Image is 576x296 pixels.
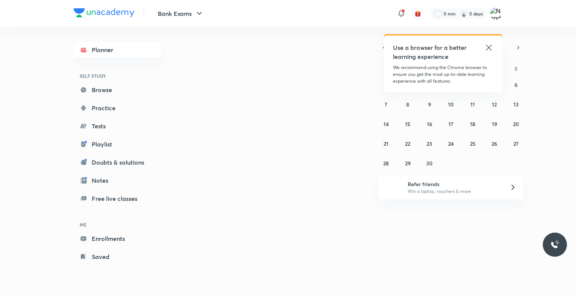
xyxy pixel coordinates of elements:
h5: Use a browser for a better learning experience [393,43,468,61]
a: Practice [74,100,161,116]
a: Browse [74,82,161,97]
a: Planner [74,42,161,57]
button: September 21, 2025 [380,137,392,150]
a: Notes [74,173,161,188]
button: September 27, 2025 [510,137,522,150]
abbr: September 17, 2025 [448,120,453,128]
abbr: September 21, 2025 [383,140,388,147]
img: ttu [550,240,559,249]
p: We recommend using the Chrome browser to ensure you get the most up-to-date learning experience w... [393,64,493,85]
button: September 28, 2025 [380,157,392,169]
button: Bank Exams [153,6,208,21]
a: Tests [74,119,161,134]
button: September 6, 2025 [510,79,522,91]
h6: Refer friends [408,180,501,188]
abbr: September 16, 2025 [427,120,432,128]
abbr: September 15, 2025 [405,120,410,128]
button: September 18, 2025 [467,118,479,130]
abbr: September 27, 2025 [513,140,519,147]
a: Enrollments [74,231,161,246]
button: September 15, 2025 [402,118,414,130]
abbr: September 28, 2025 [383,160,389,167]
a: Company Logo [74,8,134,19]
button: September 20, 2025 [510,118,522,130]
abbr: September 11, 2025 [470,101,475,108]
abbr: September 30, 2025 [426,160,433,167]
abbr: September 7, 2025 [385,101,387,108]
abbr: September 20, 2025 [513,120,519,128]
button: avatar [412,8,424,20]
button: September 14, 2025 [380,118,392,130]
button: September 11, 2025 [467,98,479,110]
abbr: September 22, 2025 [405,140,410,147]
button: September 10, 2025 [445,98,457,110]
button: September 23, 2025 [424,137,436,150]
img: referral [385,180,400,195]
button: September 8, 2025 [402,98,414,110]
abbr: September 19, 2025 [492,120,497,128]
button: September 9, 2025 [424,98,436,110]
img: avatar [414,10,421,17]
button: September 19, 2025 [488,118,501,130]
a: Free live classes [74,191,161,206]
h6: SELF STUDY [74,69,161,82]
button: September 13, 2025 [510,98,522,110]
abbr: September 26, 2025 [491,140,497,147]
img: Company Logo [74,8,134,17]
button: September 12, 2025 [488,98,501,110]
p: Win a laptop, vouchers & more [408,188,501,195]
abbr: September 18, 2025 [470,120,475,128]
button: September 16, 2025 [424,118,436,130]
abbr: September 29, 2025 [405,160,411,167]
abbr: September 14, 2025 [383,120,389,128]
abbr: September 12, 2025 [492,101,497,108]
a: Doubts & solutions [74,155,161,170]
abbr: September 13, 2025 [513,101,519,108]
abbr: Saturday [514,65,517,72]
abbr: September 23, 2025 [427,140,432,147]
button: September 22, 2025 [402,137,414,150]
img: Nandini goswami [490,7,502,20]
h6: ME [74,218,161,231]
button: September 25, 2025 [467,137,479,150]
abbr: September 8, 2025 [406,101,409,108]
button: September 7, 2025 [380,98,392,110]
img: streak [460,10,468,17]
button: September 17, 2025 [445,118,457,130]
a: Saved [74,249,161,264]
abbr: September 24, 2025 [448,140,454,147]
button: September 29, 2025 [402,157,414,169]
abbr: September 9, 2025 [428,101,431,108]
a: Playlist [74,137,161,152]
button: September 30, 2025 [424,157,436,169]
button: September 26, 2025 [488,137,501,150]
abbr: September 10, 2025 [448,101,454,108]
abbr: September 25, 2025 [470,140,476,147]
button: September 24, 2025 [445,137,457,150]
abbr: September 6, 2025 [514,81,517,88]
